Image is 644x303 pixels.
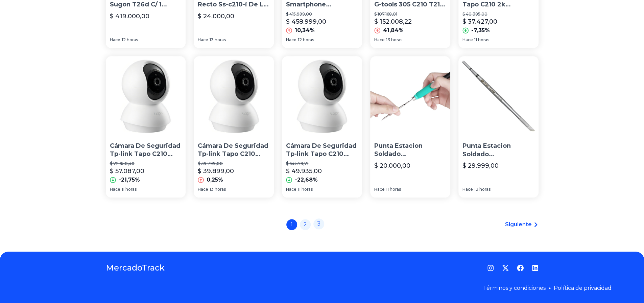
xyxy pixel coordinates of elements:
span: Hace [286,37,296,43]
p: $ 29.999,00 [462,161,499,170]
p: $ 57.087,00 [110,166,144,176]
img: Punta Estacion Soldado Cautin Oss-team C210-018 Cuchilla [458,56,539,136]
span: Hace [462,187,473,192]
a: Punta Estacion Soldado Cautin Oss-team C210-018 Cuchilla Punta Estacion Soldado [PERSON_NAME] Oss... [458,56,539,197]
span: 11 horas [386,187,401,192]
a: Cámara De Seguridad Tp-link Tapo C210 Tapo Smart Con Resolución 3mp Visión Nocturna Incluida Colo... [106,56,186,197]
span: Hace [374,37,385,43]
span: 11 horas [298,187,313,192]
span: Hace [198,37,208,43]
img: Cámara De Seguridad Tp-link Tapo C210 Tapo Smart Con Resolución 3mp Visión Nocturna Incluida Colo... [282,56,362,136]
span: Hace [110,187,120,192]
span: 13 horas [210,187,226,192]
a: Punta Estacion Soldado Cautin Wei- C210-018 CurvaPunta Estacion Soldado [PERSON_NAME]- C210-018 C... [370,56,450,197]
a: 2 [300,219,311,230]
span: 12 horas [122,37,138,43]
p: Punta Estacion Soldado [PERSON_NAME] Oss-team C210-018 Cuchilla [462,142,534,159]
a: MercadoTrack [106,262,165,273]
p: -21,75% [119,176,140,184]
a: 3 [313,218,324,229]
a: Twitter [502,264,509,271]
p: $ 20.000,00 [374,161,410,170]
p: $ 72.950,40 [110,161,182,166]
p: Cámara De Seguridad Tp-link Tapo C210 Tapo Smart Con Resolución 3mp Visión Nocturna Incluida Colo... [198,142,270,159]
p: $ 49.935,00 [286,166,322,176]
span: Siguiente [505,220,532,229]
span: Hace [110,37,120,43]
p: -22,68% [295,176,318,184]
a: Cámara De Seguridad Tp-link Tapo C210 Tapo Smart Con Resolución 3mp Visión Nocturna Incluida Colo... [194,56,274,197]
p: $ 40.395,00 [462,11,534,17]
p: $ 39.799,00 [198,161,270,166]
img: Cámara De Seguridad Tp-link Tapo C210 Tapo Smart Con Resolución 3mp Visión Nocturna Incluida Colo... [106,56,186,136]
span: Hace [198,187,208,192]
a: Política de privacidad [554,285,612,291]
img: Cámara De Seguridad Tp-link Tapo C210 Tapo Smart Con Resolución 3mp Visión Nocturna Incluida Colo... [194,56,274,136]
p: 10,34% [295,26,315,34]
span: 13 horas [474,187,491,192]
p: $ 39.899,00 [198,166,234,176]
a: Facebook [517,264,524,271]
img: Punta Estacion Soldado Cautin Wei- C210-018 Curva [370,56,450,136]
span: 11 horas [122,187,137,192]
p: Cámara De Seguridad Tp-link Tapo C210 Tapo Smart Con Resolución 3mp Visión Nocturna Incluida Colo... [110,142,182,159]
p: 0,25% [207,176,223,184]
p: Punta Estacion Soldado [PERSON_NAME]- C210-018 Curva [374,142,446,159]
p: $ 107.168,01 [374,11,446,17]
span: Hace [286,187,296,192]
span: Hace [374,187,385,192]
span: 12 horas [298,37,314,43]
p: $ 152.008,22 [374,17,412,26]
span: 13 horas [210,37,226,43]
p: $ 24.000,00 [198,11,234,21]
p: $ 37.427,00 [462,17,497,26]
p: 41,84% [383,26,404,34]
span: Hace [462,37,473,43]
a: Cámara De Seguridad Tp-link Tapo C210 Tapo Smart Con Resolución 3mp Visión Nocturna Incluida Colo... [282,56,362,197]
span: 13 horas [386,37,402,43]
a: Siguiente [505,220,539,229]
span: 11 horas [474,37,489,43]
a: LinkedIn [532,264,539,271]
p: -7,35% [471,26,490,34]
p: $ 419.000,00 [110,11,149,21]
p: $ 415.999,00 [286,11,358,17]
a: Instagram [487,264,494,271]
p: $ 64.579,71 [286,161,358,166]
a: Términos y condiciones [483,285,546,291]
p: Cámara De Seguridad Tp-link Tapo C210 Tapo Smart Con Resolución 3mp Visión Nocturna Incluida Colo... [286,142,358,159]
p: $ 458.999,00 [286,17,326,26]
